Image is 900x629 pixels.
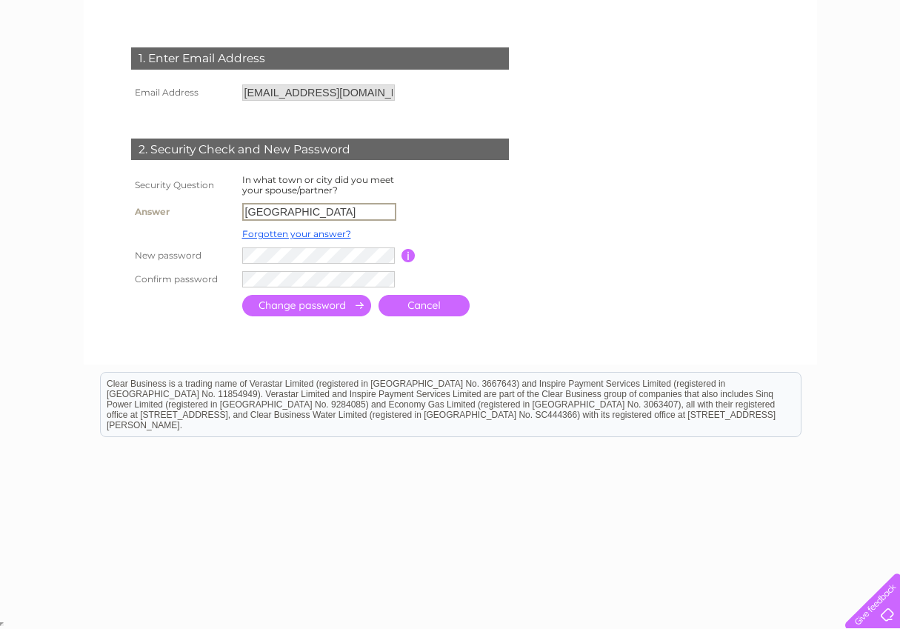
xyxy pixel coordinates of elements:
a: Contact [855,63,891,74]
a: Water [693,63,721,74]
div: 1. Enter Email Address [131,47,509,70]
a: Cancel [379,295,470,316]
th: Answer [127,199,239,224]
input: Information [401,249,416,262]
a: Telecoms [771,63,816,74]
label: In what town or city did you meet your spouse/partner? [242,174,394,196]
a: Energy [730,63,762,74]
a: Blog [824,63,846,74]
th: Security Question [127,171,239,199]
a: Forgotten your answer? [242,228,351,239]
th: Email Address [127,81,239,104]
div: Clear Business is a trading name of Verastar Limited (registered in [GEOGRAPHIC_DATA] No. 3667643... [101,8,801,72]
a: 0333 014 3131 [621,7,723,26]
img: logo.png [32,39,107,84]
th: New password [127,244,239,267]
input: Submit [242,295,371,316]
div: 2. Security Check and New Password [131,139,509,161]
th: Confirm password [127,267,239,291]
